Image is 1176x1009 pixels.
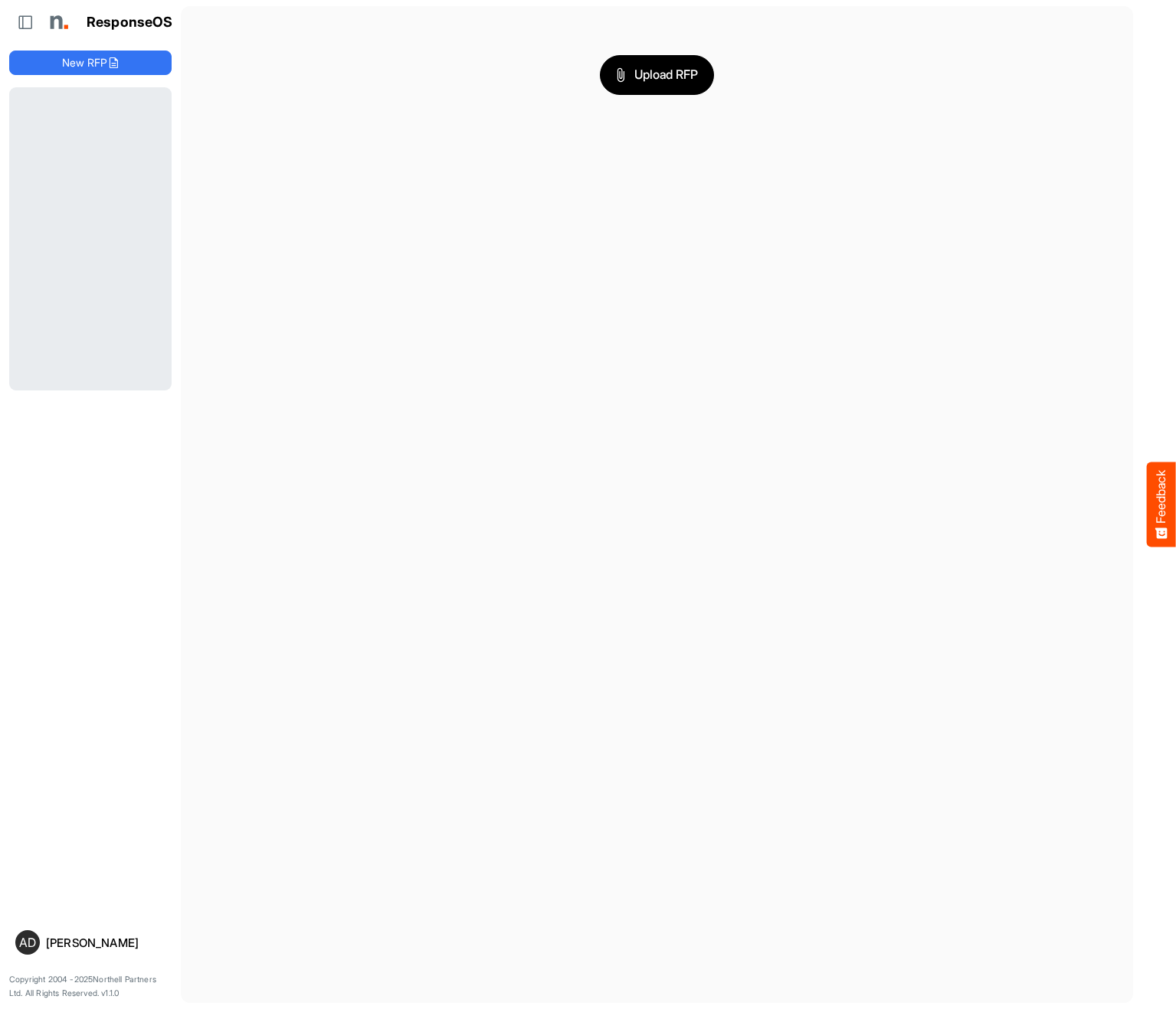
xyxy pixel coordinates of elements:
button: New RFP [9,51,172,75]
p: Copyright 2004 - 2025 Northell Partners Ltd. All Rights Reserved. v 1.1.0 [9,973,172,1000]
h1: ResponseOS [87,15,173,31]
button: Upload RFP [600,55,715,95]
img: Northell [42,7,73,38]
div: [PERSON_NAME] [46,937,165,949]
div: Loading... [9,87,172,390]
button: Feedback [1147,462,1176,547]
span: AD [19,936,36,949]
span: Upload RFP [616,65,699,85]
